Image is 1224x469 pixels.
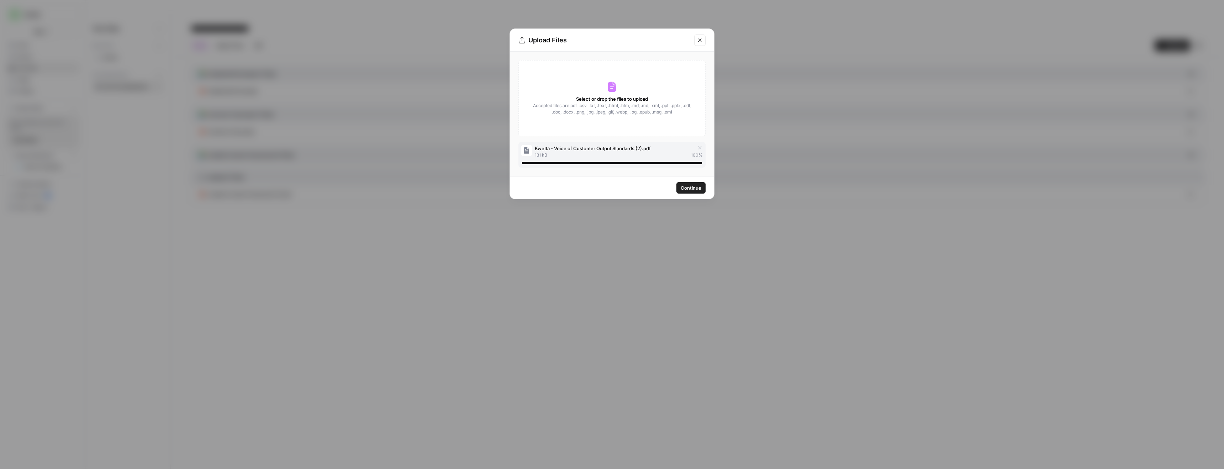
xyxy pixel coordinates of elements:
[72,41,78,47] img: tab_keywords_by_traffic_grey.svg
[535,152,547,158] span: 131 kB
[19,19,78,24] div: Domain: [DOMAIN_NAME]
[11,19,17,24] img: website_grey.svg
[676,182,706,194] button: Continue
[21,41,26,47] img: tab_domain_overview_orange.svg
[28,42,64,47] div: Domain Overview
[20,11,35,17] div: v 4.0.25
[694,35,706,46] button: Close modal
[532,102,692,115] span: Accepted files are .pdf, .csv, .txt, .text, .html, .htm, .md, .md, .xml, .ppt, .pptx, .odt, .doc,...
[535,145,651,152] span: Kwetta - Voice of Customer Output Standards (2).pdf
[11,11,17,17] img: logo_orange.svg
[691,152,703,158] span: 100 %
[518,35,690,45] div: Upload Files
[576,95,648,102] span: Select or drop the files to upload
[681,184,701,191] span: Continue
[80,42,117,47] div: Keywords by Traffic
